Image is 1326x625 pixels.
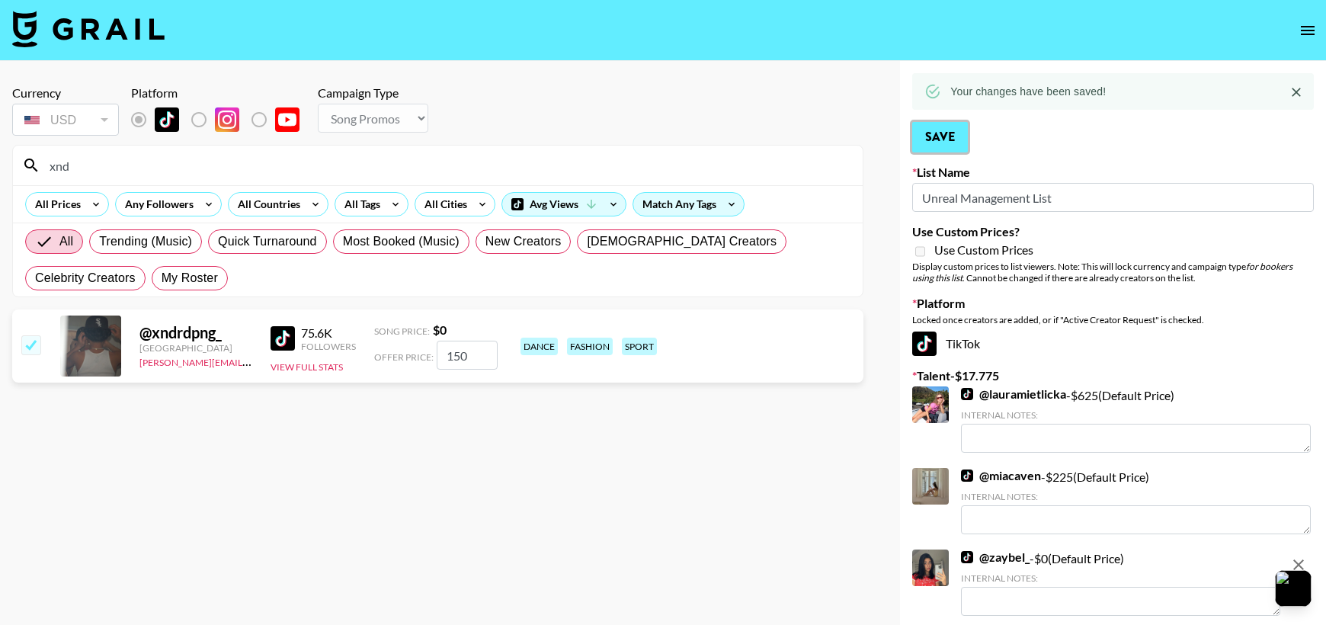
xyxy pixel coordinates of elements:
[961,386,1066,402] a: @lauramietlicka
[12,85,119,101] div: Currency
[374,325,430,337] span: Song Price:
[912,165,1314,180] label: List Name
[950,78,1106,105] div: Your changes have been saved!
[912,332,937,356] img: TikTok
[912,224,1314,239] label: Use Custom Prices?
[271,326,295,351] img: TikTok
[912,261,1292,284] em: for bookers using this list
[139,354,510,368] a: [PERSON_NAME][EMAIL_ADDRESS][PERSON_NAME][PERSON_NAME][DOMAIN_NAME]
[961,470,973,482] img: TikTok
[934,242,1033,258] span: Use Custom Prices
[437,341,498,370] input: 0
[12,101,119,139] div: Remove selected talent to change your currency
[12,11,165,47] img: Grail Talent
[485,232,562,251] span: New Creators
[567,338,613,355] div: fashion
[374,351,434,363] span: Offer Price:
[520,338,558,355] div: dance
[415,193,470,216] div: All Cities
[215,107,239,132] img: Instagram
[433,322,447,337] strong: $ 0
[139,342,252,354] div: [GEOGRAPHIC_DATA]
[961,551,973,563] img: TikTok
[912,332,1314,356] div: TikTok
[318,85,428,101] div: Campaign Type
[301,341,356,352] div: Followers
[335,193,383,216] div: All Tags
[633,193,744,216] div: Match Any Tags
[912,314,1314,325] div: Locked once creators are added, or if "Active Creator Request" is checked.
[40,153,854,178] input: Search by User Name
[271,361,343,373] button: View Full Stats
[961,409,1311,421] div: Internal Notes:
[961,468,1311,534] div: - $ 225 (Default Price)
[961,572,1280,584] div: Internal Notes:
[912,261,1314,284] div: Display custom prices to list viewers. Note: This will lock currency and campaign type . Cannot b...
[1285,81,1308,104] button: Close
[131,104,312,136] div: Remove selected talent to change platforms
[26,193,84,216] div: All Prices
[912,368,1314,383] label: Talent - $ 17.775
[131,85,312,101] div: Platform
[301,325,356,341] div: 75.6K
[218,232,317,251] span: Quick Turnaround
[139,323,252,342] div: @ xndrdpng_
[99,232,192,251] span: Trending (Music)
[961,491,1311,502] div: Internal Notes:
[15,107,116,133] div: USD
[587,232,777,251] span: [DEMOGRAPHIC_DATA] Creators
[961,550,1030,565] a: @zaybel_
[162,269,218,287] span: My Roster
[116,193,197,216] div: Any Followers
[35,269,136,287] span: Celebrity Creators
[343,232,460,251] span: Most Booked (Music)
[961,386,1311,453] div: - $ 625 (Default Price)
[275,107,299,132] img: YouTube
[961,550,1280,616] div: - $ 0 (Default Price)
[912,122,968,152] button: Save
[912,296,1314,311] label: Platform
[961,388,973,400] img: TikTok
[961,468,1041,483] a: @miacaven
[155,107,179,132] img: TikTok
[622,338,657,355] div: sport
[1292,15,1323,46] button: open drawer
[502,193,626,216] div: Avg Views
[1283,550,1314,580] button: remove
[59,232,73,251] span: All
[229,193,303,216] div: All Countries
